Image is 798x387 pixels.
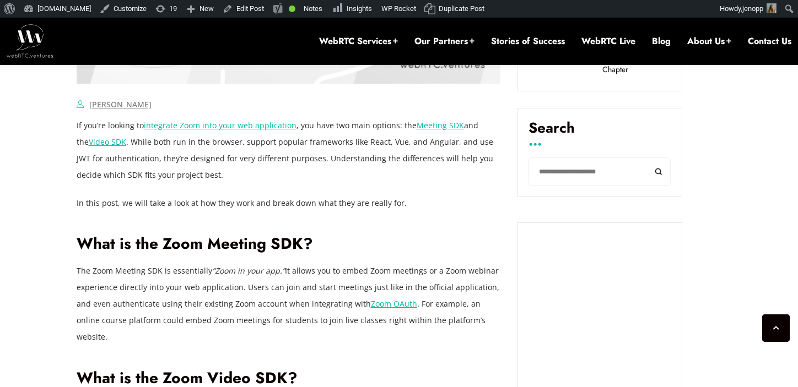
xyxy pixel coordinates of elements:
[581,35,635,47] a: WebRTC Live
[748,35,791,47] a: Contact Us
[417,120,464,130] a: Meeting SDK
[491,35,565,47] a: Stories of Success
[687,35,731,47] a: About Us
[529,234,671,380] iframe: Embedded CTA
[144,120,296,130] a: integrate Zoom into your web application
[646,157,671,186] button: Search
[7,24,53,57] img: WebRTC.ventures
[289,6,295,12] div: Good
[371,298,417,309] a: Zoom OAuth
[602,19,668,74] a: [DOMAIN_NAME] Developer Advocate Launches AI Tinkerers [GEOGRAPHIC_DATA] Chapter
[89,137,126,147] a: Video SDK
[742,4,763,13] span: jenopp
[347,4,372,13] span: Insights
[319,35,398,47] a: WebRTC Services
[414,35,475,47] a: Our Partners
[89,99,152,110] a: [PERSON_NAME]
[77,117,501,183] p: If you’re looking to , you have two main options: the and the . While both run in the browser, su...
[77,195,501,211] p: In this post, we will take a look at how they work and break down what they are really for.
[77,263,501,345] p: The Zoom Meeting SDK is essentially It allows you to embed Zoom meetings or a Zoom webinar experi...
[212,265,285,276] em: “Zoom in your app.”
[529,119,671,145] label: Search
[77,235,501,254] h2: What is the Zoom Meeting SDK?
[652,35,671,47] a: Blog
